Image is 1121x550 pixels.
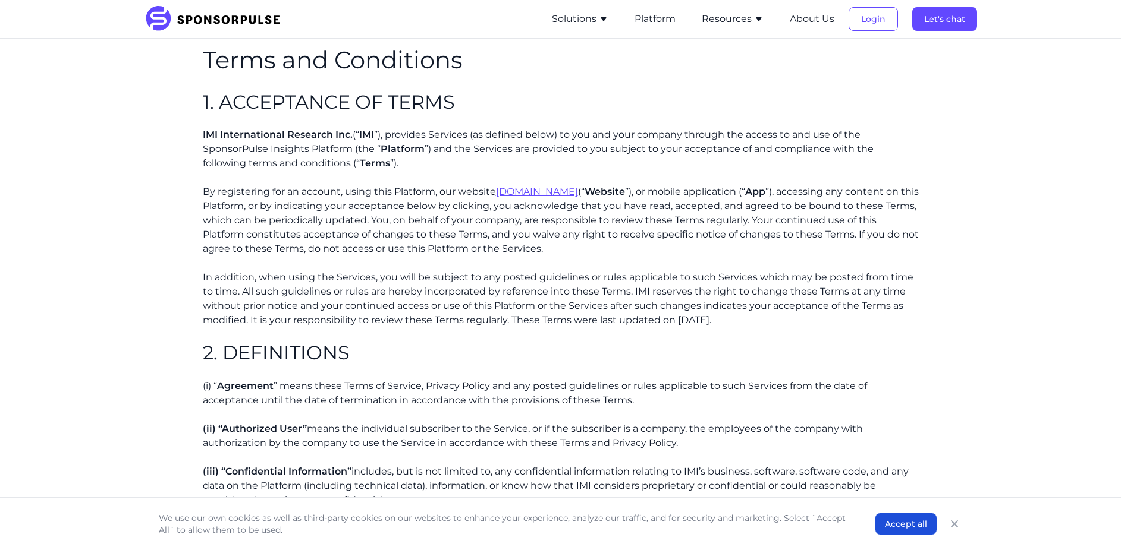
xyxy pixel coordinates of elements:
[585,186,625,197] span: Website
[745,186,765,197] span: App
[203,185,919,256] p: By registering for an account, using this Platform, our website (“ ”), or mobile application (“ ”...
[496,186,578,197] a: [DOMAIN_NAME]
[946,516,963,532] button: Close
[790,12,834,26] button: About Us
[145,6,289,32] img: SponsorPulse
[849,7,898,31] button: Login
[359,129,374,140] span: IMI
[203,43,919,77] h1: Terms and Conditions
[552,12,608,26] button: Solutions
[203,464,919,507] p: includes, but is not limited to, any confidential information relating to IMI’s business, softwar...
[790,14,834,24] a: About Us
[159,512,852,536] p: We use our own cookies as well as third-party cookies on our websites to enhance your experience,...
[875,513,937,535] button: Accept all
[203,128,919,170] p: (“ ”), provides Services (as defined below) to you and your company through the access to and use...
[635,14,676,24] a: Platform
[360,157,390,169] span: Terms
[203,466,351,477] span: (iii) “Confidential Information”
[203,423,307,434] span: (ii) “Authorized User”
[849,14,898,24] a: Login
[381,143,425,154] span: Platform
[203,91,919,113] h2: 1. ACCEPTANCE OF TERMS
[217,380,274,391] span: Agreement
[635,12,676,26] button: Platform
[203,379,919,407] p: (i) “ ” means these Terms of Service, Privacy Policy and any posted guidelines or rules applicabl...
[702,12,764,26] button: Resources
[203,129,353,140] span: IMI International Research Inc.
[912,14,977,24] a: Let's chat
[203,422,919,450] p: means the individual subscriber to the Service, or if the subscriber is a company, the employees ...
[203,270,919,327] p: In addition, when using the Services, you will be subject to any posted guidelines or rules appli...
[203,342,919,364] h2: 2. DEFINITIONS
[912,7,977,31] button: Let's chat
